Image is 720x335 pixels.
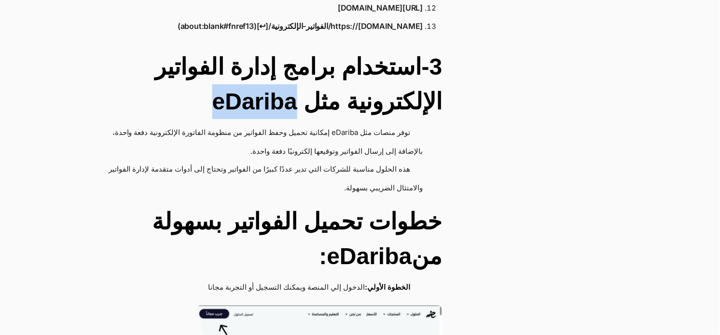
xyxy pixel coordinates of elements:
[365,283,411,291] strong: الخطوة الأولي:
[178,17,423,35] a: https://[DOMAIN_NAME]/الفواتير-الإلكترونية/[↩︎](about:blank#fnref13)
[78,50,442,119] h2: 3-استخدام برامج إدارة الفواتير الإلكترونية مثل eDariba
[87,124,423,161] li: توفر منصات مثل eDariba إمكانية تحميل وحفظ الفواتير من منظومة الفاتورة الإلكترونية دفعة واحدة، بال...
[87,279,423,297] li: الدخول إلي المنصة ويمكنك التسجيل أو التجربة مجانا
[87,161,423,197] li: هذه الحلول مناسبة للشركات التي تدير عددًا كبيرًا من الفواتير وتحتاج إلى أدوات متقدمة لإدارة الفوا...
[78,204,442,274] h2: خطوات تحميل الفواتير بسهولة منeDariba:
